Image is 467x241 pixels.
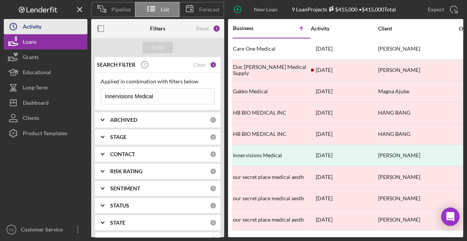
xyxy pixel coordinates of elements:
[316,174,332,180] time: 2023-07-31 04:26
[233,60,309,80] div: Doc [PERSON_NAME] Medical Supply
[4,80,87,95] button: Long-Term
[210,168,217,175] div: 0
[233,124,309,144] div: HB BIO MEDICAL INC
[9,228,14,232] text: CS
[4,126,87,141] button: Product Templates
[161,6,169,13] span: List
[233,167,309,187] div: our secret place medical aesth
[4,110,87,126] button: Clients
[233,81,309,102] div: Gakko Medical
[111,6,131,13] span: Pipeline
[150,26,165,32] b: Filters
[110,185,140,192] b: SENTIMENT
[233,25,271,31] div: Business
[4,222,87,237] button: CSCustomer Service
[213,25,220,32] div: 1
[23,65,51,82] div: Educational
[247,2,284,17] div: New Loan Project
[378,145,454,166] div: [PERSON_NAME]
[23,49,39,67] div: Grants
[23,95,49,112] div: Dashboard
[110,203,129,209] b: STATUS
[378,103,454,123] div: HANG BANG
[316,217,332,223] time: 2023-08-08 22:18
[210,134,217,140] div: 0
[378,60,454,80] div: [PERSON_NAME]
[233,103,309,123] div: HB BIO MEDICAL INC
[110,168,142,174] b: RISK RATING
[4,65,87,80] button: Educational
[23,110,39,128] div: Clients
[193,62,206,68] div: Clear
[196,26,209,32] div: Reset
[378,167,454,187] div: [PERSON_NAME]
[4,19,87,34] button: Activity
[420,2,463,17] button: Export
[4,95,87,110] button: Dashboard
[441,207,459,226] div: Open Intercom Messenger
[233,145,309,166] div: Innervisions Medical
[23,34,36,51] div: Loans
[110,134,127,140] b: STAGE
[23,126,67,143] div: Product Templates
[378,188,454,208] div: [PERSON_NAME]
[199,6,220,13] span: Forecast
[378,39,454,59] div: [PERSON_NAME]
[292,6,396,13] div: 9 Loan Projects • $415,000 Total
[101,78,215,85] div: Applied in combination with filters below
[316,88,332,94] time: 2024-03-28 07:43
[97,62,135,68] b: SEARCH FILTER
[151,42,165,53] div: Apply
[378,81,454,102] div: Magna Ajube
[233,209,309,230] div: our secret place medical aesth
[210,61,217,68] div: 1
[210,185,217,192] div: 0
[210,202,217,209] div: 0
[428,2,444,17] div: Export
[316,195,332,201] time: 2023-08-10 23:35
[316,152,332,158] time: 2024-04-23 19:44
[19,222,68,239] div: Customer Service
[110,151,135,157] b: CONTACT
[378,209,454,230] div: [PERSON_NAME]
[142,42,173,53] button: Apply
[233,188,309,208] div: our secret place medical aesth
[378,124,454,144] div: HANG BANG
[210,151,217,158] div: 0
[316,110,332,116] time: 2023-07-28 17:28
[228,2,292,17] button: New Loan Project
[4,34,87,49] button: Loans
[210,117,217,123] div: 0
[327,6,358,13] div: $415,000
[110,220,125,226] b: STATE
[311,26,377,32] div: Activity
[316,67,332,73] time: 2023-06-23 00:40
[23,19,41,36] div: Activity
[378,26,454,32] div: Client
[316,131,332,137] time: 2023-08-04 17:16
[233,39,309,59] div: Care One Medical
[316,46,332,52] time: 2024-05-30 18:54
[210,219,217,226] div: 0
[110,117,137,123] b: ARCHIVED
[23,80,48,97] div: Long-Term
[4,49,87,65] button: Grants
